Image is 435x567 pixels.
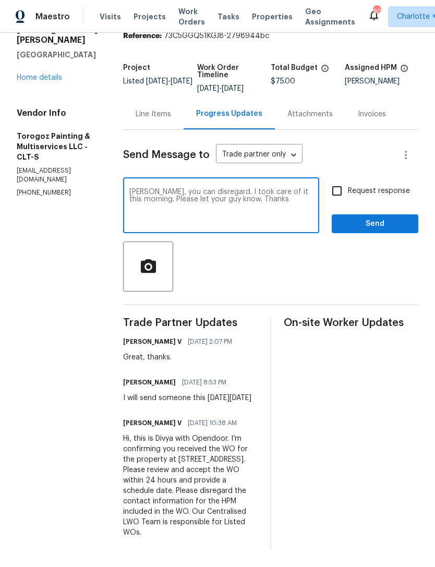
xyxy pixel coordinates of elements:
div: I will send someone this [DATE][DATE] [123,393,251,403]
span: Geo Assignments [305,6,355,27]
div: [PERSON_NAME] [345,78,419,85]
span: $75.00 [271,78,295,85]
div: Invoices [358,109,386,119]
span: [DATE] [197,85,219,92]
div: 90 [373,6,380,17]
div: Attachments [287,109,333,119]
p: [EMAIL_ADDRESS][DOMAIN_NAME] [17,166,98,184]
div: 73C5GGQ51KGJ8-2798944bc [123,31,418,41]
span: - [197,85,244,92]
h5: Project [123,64,150,71]
span: On-site Worker Updates [284,318,418,328]
span: - [146,78,192,85]
span: [DATE] [146,78,168,85]
h5: Work Order Timeline [197,64,271,79]
span: [DATE] [222,85,244,92]
span: The hpm assigned to this work order. [400,64,408,78]
span: Visits [100,11,121,22]
span: Tasks [217,13,239,20]
div: Great, thanks. [123,352,238,363]
button: Send [332,214,418,234]
span: [DATE] 8:53 PM [182,377,226,388]
span: [DATE] [171,78,192,85]
b: Reference: [123,32,162,40]
span: Request response [348,186,410,197]
span: [DATE] 2:07 PM [188,336,232,347]
span: The total cost of line items that have been proposed by Opendoor. This sum includes line items th... [321,64,329,78]
span: Projects [134,11,166,22]
h6: [PERSON_NAME] [123,377,176,388]
div: Progress Updates [196,108,262,119]
div: Trade partner only [216,147,303,164]
span: Send [340,218,410,231]
span: Maestro [35,11,70,22]
div: Line Items [136,109,171,119]
span: Send Message to [123,150,210,160]
span: Trade Partner Updates [123,318,258,328]
span: [DATE] 10:38 AM [188,418,237,428]
p: [PHONE_NUMBER] [17,188,98,197]
textarea: [PERSON_NAME], you can disregard. I took care of it this morning. Please let your guy know. Thanks [129,188,313,225]
h5: [GEOGRAPHIC_DATA] [17,50,98,60]
span: Properties [252,11,293,22]
h5: Total Budget [271,64,318,71]
span: Work Orders [178,6,205,27]
span: Listed [123,78,192,85]
h6: [PERSON_NAME] V [123,418,182,428]
div: Hi, this is Divya with Opendoor. I’m confirming you received the WO for the property at [STREET_A... [123,433,258,538]
h4: Vendor Info [17,108,98,118]
h2: [STREET_ADDRESS][PERSON_NAME] [17,25,98,45]
h5: Assigned HPM [345,64,397,71]
h5: Torogoz Painting & Multiservices LLC - CLT-S [17,131,98,162]
h6: [PERSON_NAME] V [123,336,182,347]
a: Home details [17,74,62,81]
